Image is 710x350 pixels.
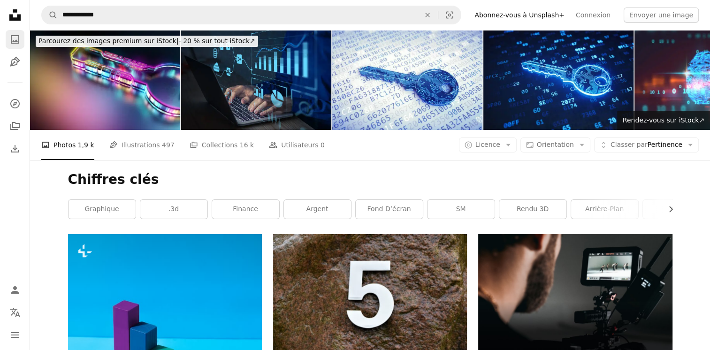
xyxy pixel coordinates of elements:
span: Rendez-vous sur iStock ↗ [623,116,704,124]
a: Illustrations [6,53,24,71]
button: Envoyer une image [624,8,699,23]
a: fond d’écran [356,200,423,219]
a: Abonnez-vous à Unsplash+ [469,8,570,23]
a: Explorer [6,94,24,113]
a: symbole [643,200,710,219]
button: Menu [6,326,24,344]
img: Authentification par clé numérique. Arrière-plan technologique moderne avec code holographique d’... [30,30,180,130]
button: Orientation [520,137,590,152]
button: faire défiler la liste vers la droite [662,200,672,219]
span: Orientation [537,141,574,148]
span: 497 [162,140,175,150]
a: Collections [6,117,24,136]
a: Connexion [570,8,616,23]
a: Rendu 3D [499,200,566,219]
a: .3d [140,200,207,219]
button: Langue [6,303,24,322]
a: finance [212,200,279,219]
a: Historique de téléchargement [6,139,24,158]
a: graphique [69,200,136,219]
span: 0 [321,140,325,150]
button: Classer parPertinence [594,137,699,152]
span: Parcourez des images premium sur iStock | [38,37,179,45]
img: Clé numérique bleu circuit sur code binaire [483,30,634,130]
a: Utilisateurs 0 [269,130,325,160]
a: Photos [6,30,24,49]
span: Classer par [611,141,648,148]
h1: Chiffres clés [68,171,672,188]
a: SM [428,200,495,219]
span: Licence [475,141,500,148]
img: Macro clée numérique sur des données chiffrées [332,30,482,130]
button: Licence [459,137,517,152]
a: Illustrations 497 [109,130,175,160]
button: Rechercher sur Unsplash [42,6,58,24]
form: Rechercher des visuels sur tout le site [41,6,461,24]
span: 16 k [240,140,254,150]
a: Lettre P blanche sur textile marron [273,294,467,303]
span: Pertinence [611,140,682,150]
a: Accueil — Unsplash [6,6,24,26]
a: Rendez-vous sur iStock↗ [617,111,710,130]
a: Parcourez des images premium sur iStock|- 20 % sur tout iStock↗ [30,30,264,53]
a: arrière-plan [571,200,638,219]
button: Effacer [417,6,438,24]
button: Recherche de visuels [438,6,461,24]
a: argent [284,200,351,219]
img: Analyste travaillant avec Business Analytics and Data Management System sur ordinateur pour faire... [181,30,331,130]
span: - 20 % sur tout iStock ↗ [38,37,255,45]
a: Connexion / S’inscrire [6,281,24,299]
a: Collections 16 k [190,130,254,160]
